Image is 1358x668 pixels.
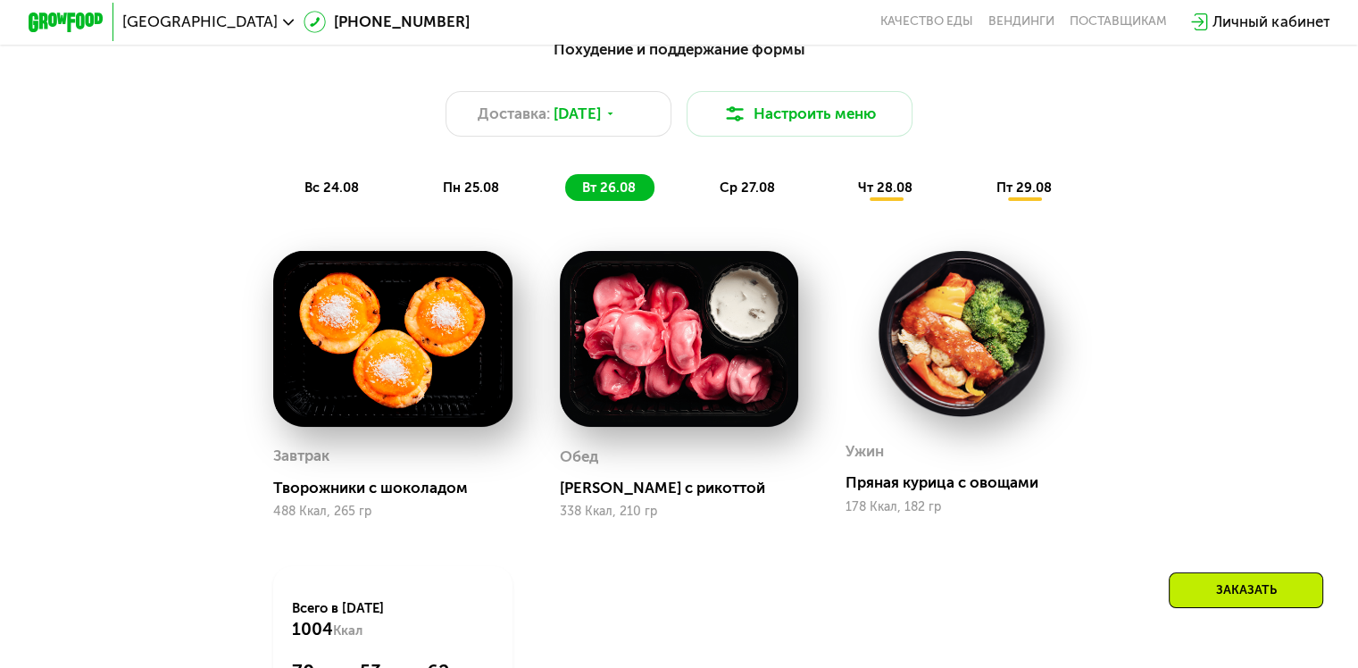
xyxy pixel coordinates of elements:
a: Качество еды [880,14,973,29]
div: Заказать [1169,572,1323,608]
div: Ужин [846,438,884,466]
span: Ккал [333,622,362,639]
a: Вендинги [988,14,1054,29]
a: [PHONE_NUMBER] [304,11,470,33]
span: Доставка: [478,103,550,125]
div: Личный кабинет [1212,11,1329,33]
div: Пряная курица с овощами [846,473,1099,492]
button: Настроить меню [687,91,913,137]
div: Всего в [DATE] [292,599,493,640]
span: вт 26.08 [582,180,636,196]
span: [DATE] [554,103,601,125]
div: 488 Ккал, 265 гр [273,505,512,519]
span: ср 27.08 [720,180,775,196]
div: Похудение и поддержание формы [121,38,1237,61]
div: Завтрак [273,442,329,471]
div: 338 Ккал, 210 гр [560,505,799,519]
div: 178 Ккал, 182 гр [846,500,1085,514]
span: вс 24.08 [304,180,359,196]
span: 1004 [292,619,333,639]
div: поставщикам [1070,14,1167,29]
div: [PERSON_NAME] с рикоттой [560,479,813,497]
div: Обед [560,443,598,472]
span: пт 29.08 [996,180,1052,196]
span: [GEOGRAPHIC_DATA] [122,14,278,29]
span: пн 25.08 [443,180,499,196]
span: чт 28.08 [858,180,912,196]
div: Творожники с шоколадом [273,479,527,497]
